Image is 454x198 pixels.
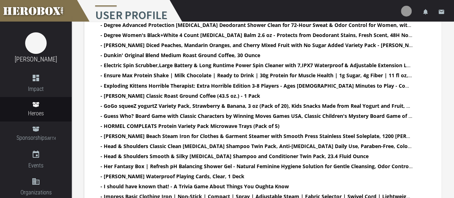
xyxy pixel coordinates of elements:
b: - Head & Shoulders Smooth & Silky [MEDICAL_DATA] Shampoo and Conditioner Twin Pack, 23.4 Fluid Ounce [100,152,369,159]
li: HORMEL COMPLEATS Protein Variety Pack Microwave Trays (Pack of 5) [100,121,413,130]
li: Dole Diced Peaches, Mandarin Oranges, and Cherry Mixed Fruit with No Sugar Added Variety Pack - D... [100,41,413,49]
li: Dunkin' Original Blend Medium Roast Ground Coffee, 30 Ounce [100,51,413,59]
li: GoGo squeeZ yogurtZ Variety Pack, Strawberry & Banana, 3 oz (Pack of 20), Kids Snacks Made from R... [100,101,413,110]
li: Hamilton Beach Steam Iron for Clothes & Garment Steamer with Smooth Press Stainless Steel Solepla... [100,132,413,140]
li: Head & Shoulders Smooth & Silky Dandruff Shampoo and Conditioner Twin Pack, 23.4 Fluid Ounce [100,152,413,160]
b: - HORMEL COMPLEATS Protein Variety Pack Microwave Trays (Pack of 5) [100,122,280,129]
img: user-image [401,6,412,17]
li: Degree Women's Black+White 4 Count Antiperspirant Balm 2.6 oz - Protects from Deodorant Stains, F... [100,31,413,39]
i: notifications [422,9,429,15]
li: Degree Advanced Protection Antiperspirant Deodorant Shower Clean for 72-Hour Sweat & Odor Control... [100,21,413,29]
b: - Degree Women's Black+White 4 Count [MEDICAL_DATA] Balm 2.6 oz - Protects from Deodorant Stains,... [100,32,453,38]
li: Hoyle Waterproof Playing Cards, Clear, 1 Deck [100,172,413,180]
b: - [PERSON_NAME] Waterproof Playing Cards, Clear, 1 Deck [100,172,244,179]
li: Exploding Kittens Horrible Therapist: Extra Horrible Edition 3-8 Players - Ages 17+ - 15 Minutes ... [100,81,413,89]
b: - Ensure Max Protein Shake | Milk Chocolate | Ready to Drink | 30g Protein for Muscle Health | 1g... [100,72,429,79]
b: - I should have known that! - A Trivia Game About Things You Oughta Know [100,183,289,189]
li: Guess Who? Board Game with Classic Characters by Winning Moves Games USA, Classic Children's Myst... [100,111,413,120]
b: - Dunkin' Original Blend Medium Roast Ground Coffee, 30 Ounce [100,52,260,59]
img: image [25,32,47,54]
li: Her Fantasy Box | Refresh pH Balancing Shower Gel - Natural Feminine Hygiene Solution for Gentle ... [100,162,413,170]
small: BETA [47,136,56,141]
li: Electric Spin Scrubber,Large Battery & Long Runtime Power Spin Cleaner with 7,IPX7 Waterproof & A... [100,61,413,69]
li: Head & Shoulders Classic Clean Dandruff Shampoo Twin Pack, Anti-Dandruff Daily Use, Paraben-Free,... [100,142,413,150]
li: Ensure Max Protein Shake | Milk Chocolate | Ready to Drink | 30g Protein for Muscle Health | 1g S... [100,71,413,79]
a: [PERSON_NAME] [15,55,57,63]
li: Folger Classic Roast Ground Coffee (43.5 oz.) - 1 Pack [100,91,413,100]
li: I should have known that! - A Trivia Game About Things You Oughta Know [100,182,413,190]
i: email [438,9,445,15]
b: - [PERSON_NAME] Classic Roast Ground Coffee (43.5 oz.) - 1 Pack [100,92,260,99]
